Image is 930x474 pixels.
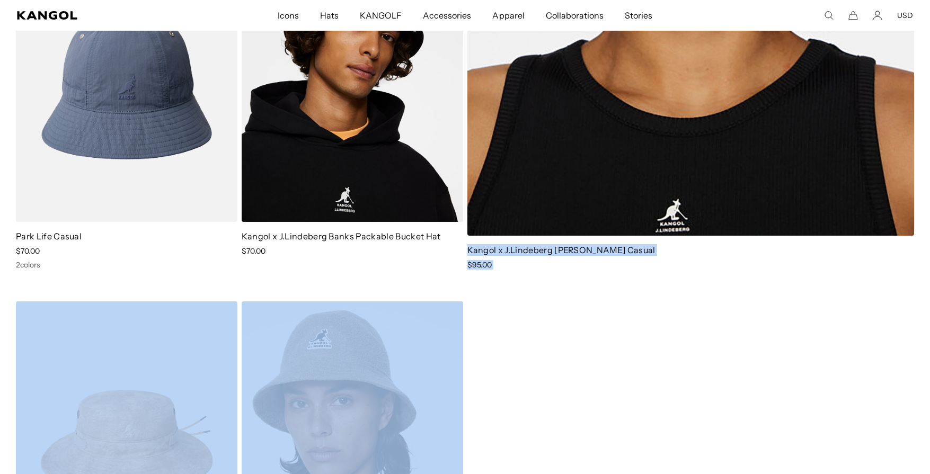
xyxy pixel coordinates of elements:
[848,11,858,20] button: Cart
[16,231,82,242] a: Park Life Casual
[16,246,40,256] span: $70.00
[873,11,882,20] a: Account
[897,11,913,20] button: USD
[242,231,441,242] a: Kangol x J.Lindeberg Banks Packable Bucket Hat
[242,246,265,256] span: $70.00
[17,11,183,20] a: Kangol
[467,260,492,270] span: $95.00
[16,260,237,270] div: 2 colors
[467,245,656,255] a: Kangol x J.Lindeberg [PERSON_NAME] Casual
[824,11,834,20] summary: Search here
